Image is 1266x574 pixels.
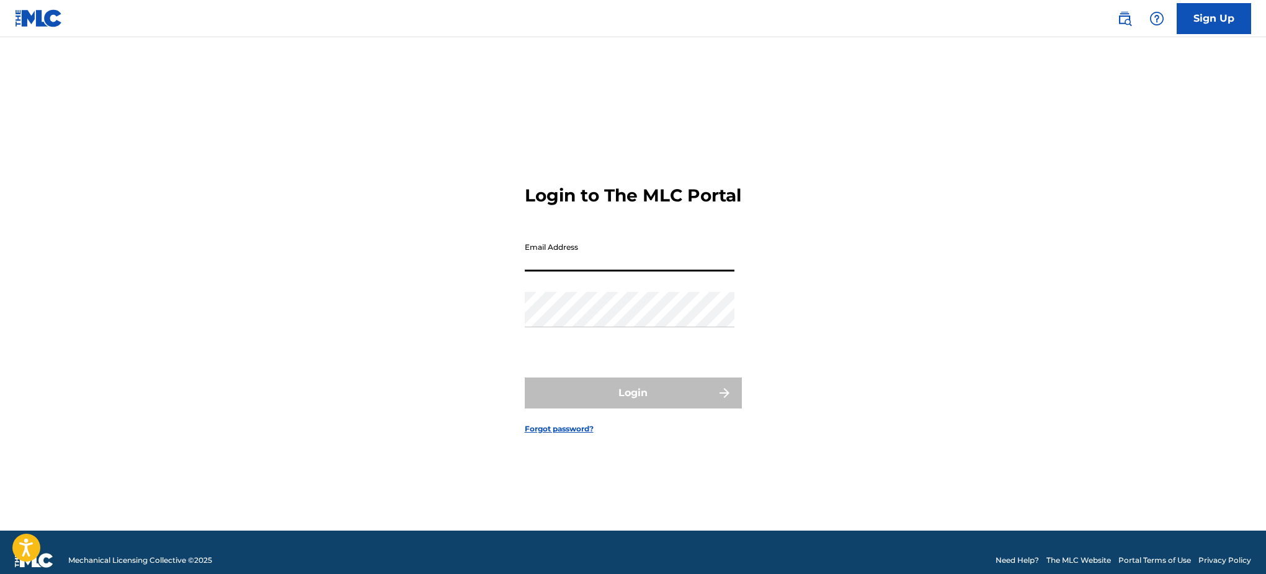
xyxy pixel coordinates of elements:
[15,9,63,27] img: MLC Logo
[1149,11,1164,26] img: help
[68,555,212,566] span: Mechanical Licensing Collective © 2025
[525,185,741,206] h3: Login to The MLC Portal
[1046,555,1111,566] a: The MLC Website
[1198,555,1251,566] a: Privacy Policy
[1118,555,1191,566] a: Portal Terms of Use
[996,555,1039,566] a: Need Help?
[1144,6,1169,31] div: Help
[1177,3,1251,34] a: Sign Up
[15,553,53,568] img: logo
[1112,6,1137,31] a: Public Search
[525,423,594,435] a: Forgot password?
[1117,11,1132,26] img: search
